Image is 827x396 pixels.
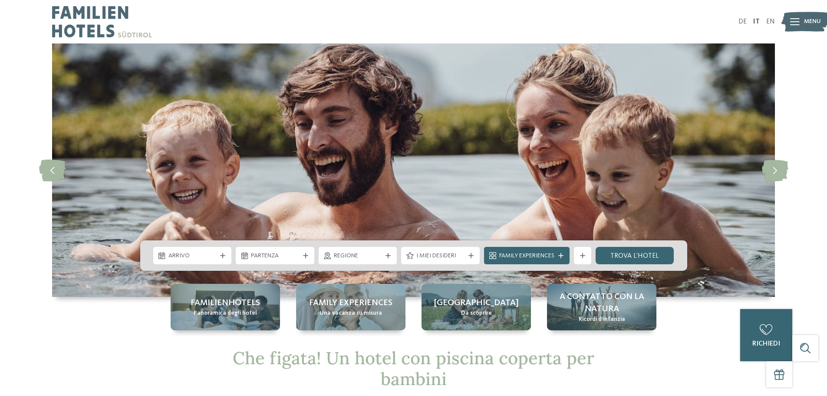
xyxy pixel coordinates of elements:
[579,315,625,324] span: Ricordi d’infanzia
[251,252,299,260] span: Partenza
[194,309,257,318] span: Panoramica degli hotel
[171,284,280,330] a: Cercate un hotel con piscina coperta per bambini in Alto Adige? Familienhotels Panoramica degli h...
[191,297,260,309] span: Familienhotels
[320,309,382,318] span: Una vacanza su misura
[168,252,217,260] span: Arrivo
[547,284,656,330] a: Cercate un hotel con piscina coperta per bambini in Alto Adige? A contatto con la natura Ricordi ...
[233,347,594,390] span: Che figata! Un hotel con piscina coperta per bambini
[752,340,780,347] span: richiedi
[753,18,760,25] a: IT
[461,309,492,318] span: Da scoprire
[738,18,747,25] a: DE
[434,297,519,309] span: [GEOGRAPHIC_DATA]
[596,247,674,264] a: trova l’hotel
[556,291,648,315] span: A contatto con la natura
[766,18,775,25] a: EN
[296,284,405,330] a: Cercate un hotel con piscina coperta per bambini in Alto Adige? Family experiences Una vacanza su...
[740,309,792,361] a: richiedi
[804,17,821,26] span: Menu
[309,297,392,309] span: Family experiences
[334,252,382,260] span: Regione
[422,284,531,330] a: Cercate un hotel con piscina coperta per bambini in Alto Adige? [GEOGRAPHIC_DATA] Da scoprire
[52,43,775,297] img: Cercate un hotel con piscina coperta per bambini in Alto Adige?
[416,252,465,260] span: I miei desideri
[499,252,554,260] span: Family Experiences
